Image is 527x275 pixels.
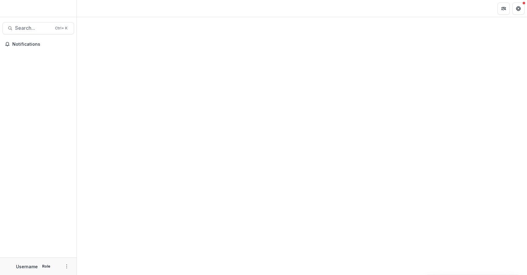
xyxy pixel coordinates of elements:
[512,2,525,15] button: Get Help
[2,22,74,34] button: Search...
[16,263,38,270] p: Username
[2,39,74,49] button: Notifications
[498,2,510,15] button: Partners
[40,264,52,269] p: Role
[15,25,51,31] span: Search...
[54,25,69,32] div: Ctrl + K
[12,42,72,47] span: Notifications
[63,263,70,270] button: More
